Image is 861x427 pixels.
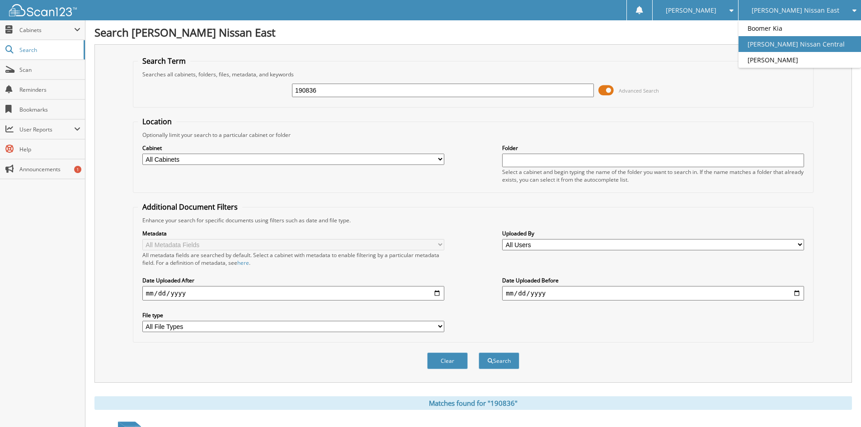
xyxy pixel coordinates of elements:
span: Announcements [19,165,80,173]
label: Date Uploaded After [142,277,444,284]
span: Scan [19,66,80,74]
h1: Search [PERSON_NAME] Nissan East [94,25,852,40]
span: Cabinets [19,26,74,34]
a: here [237,259,249,267]
label: File type [142,311,444,319]
div: Enhance your search for specific documents using filters such as date and file type. [138,216,809,224]
label: Uploaded By [502,230,804,237]
img: scan123-logo-white.svg [9,4,77,16]
div: 1 [74,166,81,173]
div: Select a cabinet and begin typing the name of the folder you want to search in. If the name match... [502,168,804,183]
legend: Location [138,117,176,127]
input: end [502,286,804,300]
span: [PERSON_NAME] Nissan East [752,8,839,13]
label: Metadata [142,230,444,237]
span: Help [19,145,80,153]
a: Boomer Kia [739,20,861,36]
div: Searches all cabinets, folders, files, metadata, and keywords [138,70,809,78]
div: Matches found for "190836" [94,396,852,410]
button: Clear [427,352,468,369]
span: Reminders [19,86,80,94]
input: start [142,286,444,300]
a: [PERSON_NAME] [739,52,861,68]
legend: Search Term [138,56,190,66]
span: [PERSON_NAME] [666,8,716,13]
div: All metadata fields are searched by default. Select a cabinet with metadata to enable filtering b... [142,251,444,267]
label: Date Uploaded Before [502,277,804,284]
label: Cabinet [142,144,444,152]
label: Folder [502,144,804,152]
button: Search [479,352,519,369]
span: Search [19,46,79,54]
a: [PERSON_NAME] Nissan Central [739,36,861,52]
span: Advanced Search [619,87,659,94]
legend: Additional Document Filters [138,202,242,212]
span: Bookmarks [19,106,80,113]
div: Optionally limit your search to a particular cabinet or folder [138,131,809,139]
span: User Reports [19,126,74,133]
